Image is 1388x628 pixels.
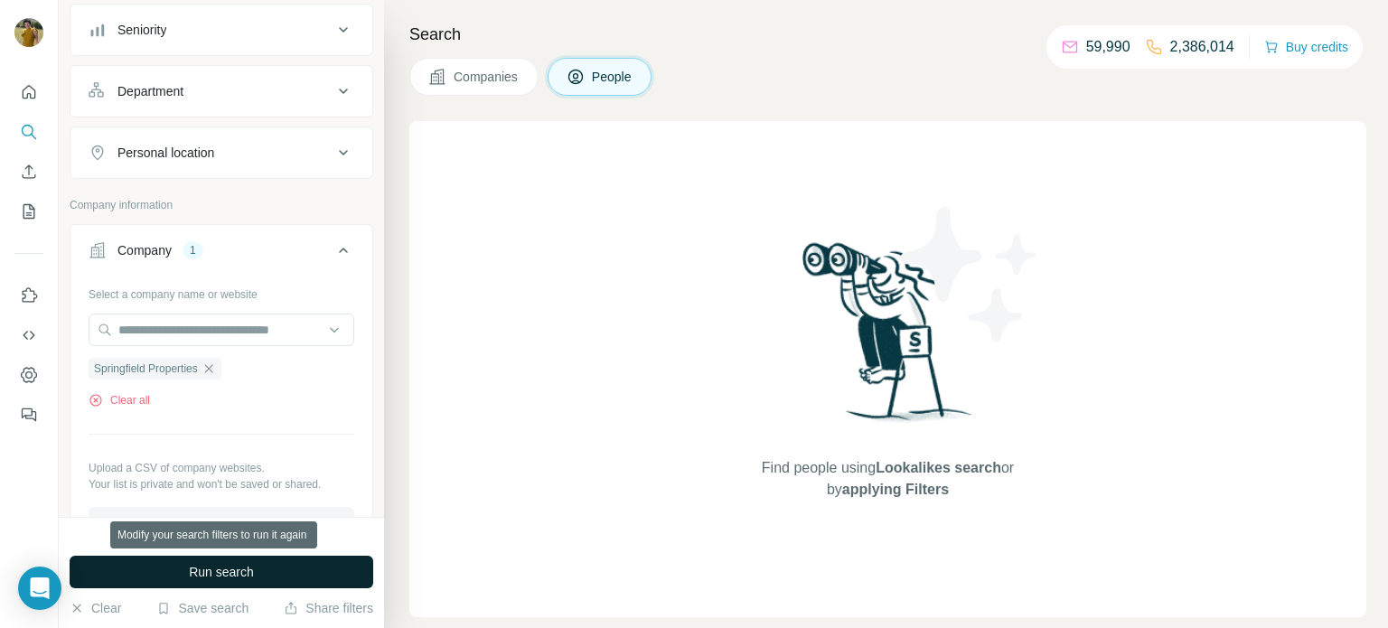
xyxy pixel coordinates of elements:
[18,567,61,610] div: Open Intercom Messenger
[14,195,43,228] button: My lists
[14,359,43,391] button: Dashboard
[117,21,166,39] div: Seniority
[70,556,373,588] button: Run search
[70,131,372,174] button: Personal location
[842,482,949,497] span: applying Filters
[89,476,354,492] p: Your list is private and won't be saved or shared.
[70,8,372,52] button: Seniority
[117,144,214,162] div: Personal location
[592,68,633,86] span: People
[70,599,121,617] button: Clear
[156,599,249,617] button: Save search
[89,392,150,408] button: Clear all
[117,82,183,100] div: Department
[89,460,354,476] p: Upload a CSV of company websites.
[14,279,43,312] button: Use Surfe on LinkedIn
[409,22,1366,47] h4: Search
[70,229,372,279] button: Company1
[454,68,520,86] span: Companies
[89,507,354,539] button: Upload a list of companies
[14,18,43,47] img: Avatar
[14,398,43,431] button: Feedback
[888,193,1051,356] img: Surfe Illustration - Stars
[794,238,982,439] img: Surfe Illustration - Woman searching with binoculars
[70,197,373,213] p: Company information
[284,599,373,617] button: Share filters
[117,241,172,259] div: Company
[94,361,198,377] span: Springfield Properties
[189,563,254,581] span: Run search
[1086,36,1130,58] p: 59,990
[876,460,1001,475] span: Lookalikes search
[183,242,203,258] div: 1
[1170,36,1234,58] p: 2,386,014
[149,529,295,545] div: 9843 search results remaining
[89,279,354,303] div: Select a company name or website
[14,116,43,148] button: Search
[14,319,43,351] button: Use Surfe API
[14,76,43,108] button: Quick start
[14,155,43,188] button: Enrich CSV
[1264,34,1348,60] button: Buy credits
[70,70,372,113] button: Department
[743,457,1032,501] span: Find people using or by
